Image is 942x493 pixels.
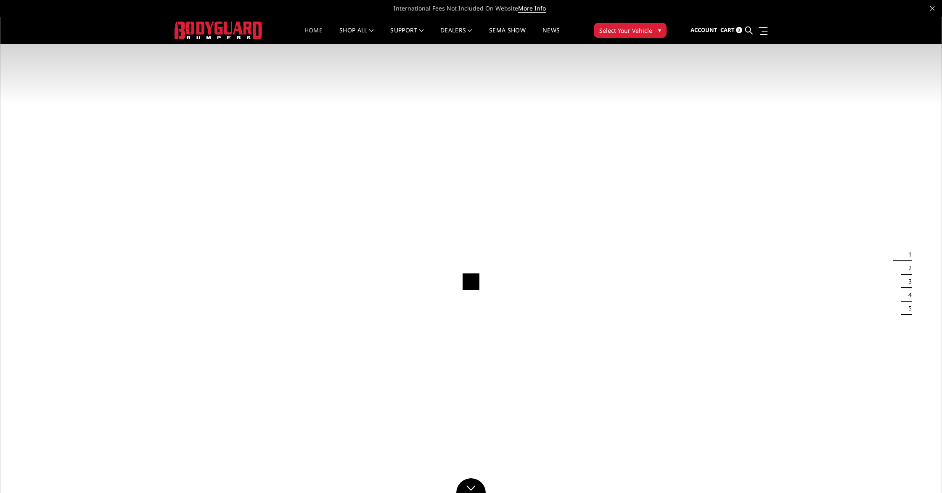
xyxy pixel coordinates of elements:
a: Home [304,27,323,44]
button: 3 of 5 [903,275,912,289]
button: Select Your Vehicle [594,23,667,38]
a: Click to Down [456,478,486,493]
a: Dealers [440,27,472,44]
a: shop all [339,27,373,44]
a: More Info [518,4,546,13]
a: Account [691,19,717,42]
a: Support [390,27,423,44]
span: Select Your Vehicle [599,26,652,35]
button: 4 of 5 [903,288,912,302]
a: SEMA Show [489,27,526,44]
img: BODYGUARD BUMPERS [175,21,263,39]
a: Cart 0 [720,19,742,42]
button: 1 of 5 [903,248,912,262]
span: Account [691,26,717,34]
span: Cart [720,26,735,34]
button: 2 of 5 [903,262,912,275]
button: 5 of 5 [903,302,912,315]
a: News [542,27,560,44]
span: ▾ [658,26,661,34]
span: 0 [736,27,742,33]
